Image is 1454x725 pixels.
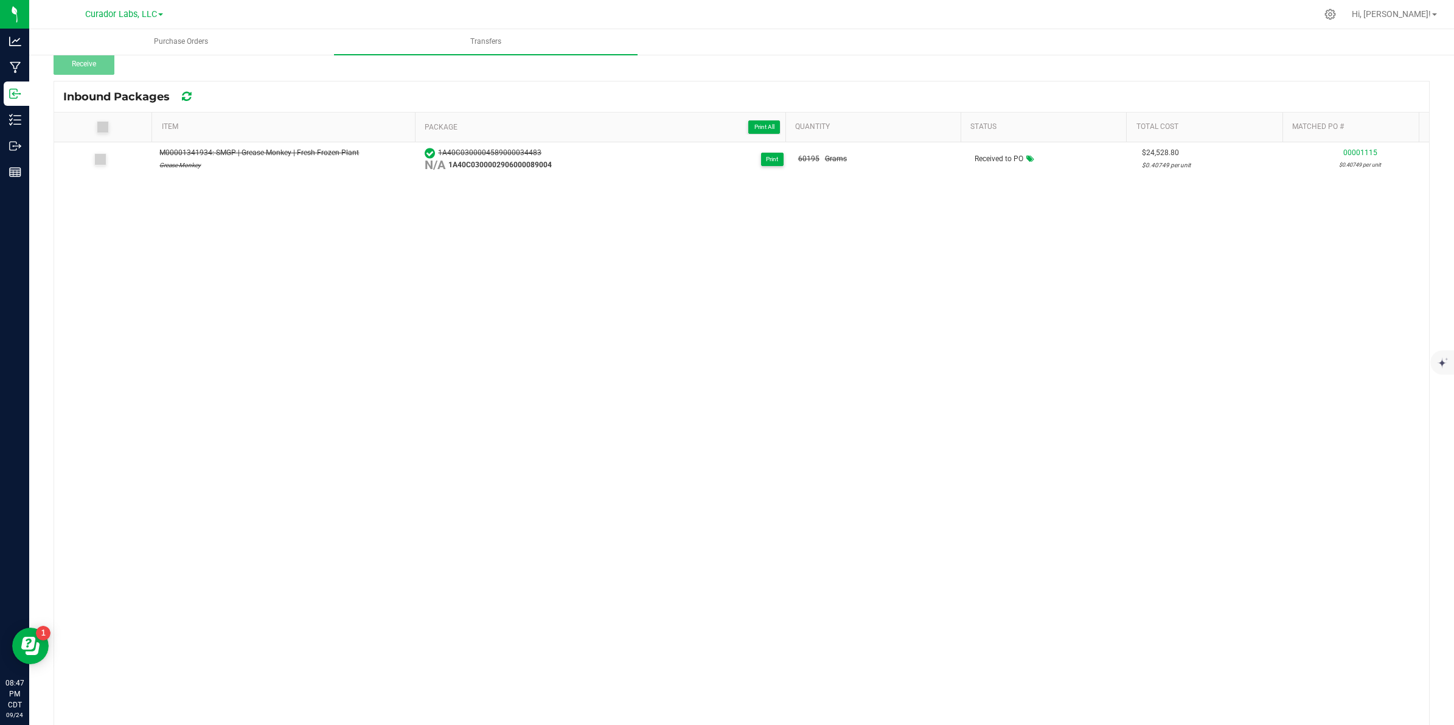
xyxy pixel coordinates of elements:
[795,122,956,132] a: QuantitySortable
[9,166,21,178] inline-svg: Reports
[761,153,784,166] button: Print
[12,628,49,664] iframe: Resource center
[825,153,847,165] span: Grams
[798,153,819,165] span: 60195
[9,140,21,152] inline-svg: Outbound
[975,154,1034,163] span: Received to PO
[159,147,359,159] div: M00001341934: SMGP | Grease Monkey | Fresh Frozen Plant
[63,86,212,107] div: Inbound Packages
[1142,159,1284,171] div: $0.40749 per unit
[425,120,781,134] span: Package
[159,159,359,171] div: Grease Monkey
[54,53,114,75] button: Receive
[137,36,224,47] span: Purchase Orders
[970,122,1122,132] a: StatusSortable
[36,626,50,640] iframe: Resource center unread badge
[9,114,21,126] inline-svg: Inventory
[748,120,780,134] button: Print All
[454,36,518,47] span: Transfers
[85,9,157,19] span: Curador Labs, LLC
[425,120,781,134] a: PackagePrint AllSortable
[29,29,333,55] a: Purchase Orders
[766,156,778,162] span: Print
[5,678,24,710] p: 08:47 PM CDT
[1292,122,1414,132] a: Matched PO #Sortable
[9,88,21,100] inline-svg: Inbound
[9,61,21,74] inline-svg: Manufacturing
[1323,9,1338,20] div: Manage settings
[72,60,96,68] span: Receive
[334,29,638,55] a: Transfers
[425,158,445,172] span: N/A
[1299,159,1422,171] div: $0.40749 per unit
[754,123,774,130] span: Print All
[5,710,24,720] p: 09/24
[1343,148,1377,157] span: 00001115
[9,35,21,47] inline-svg: Analytics
[162,122,411,132] a: ItemSortable
[448,159,552,171] span: 1A40C0300002906000089004
[54,53,120,75] submit-button: Receive inventory against this transfer
[1142,147,1284,159] div: $24,528.80
[1136,122,1278,132] a: Total CostSortable
[438,147,552,159] span: 1A40C0300004589000034483
[425,146,435,161] span: In Sync
[1352,9,1431,19] span: Hi, [PERSON_NAME]!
